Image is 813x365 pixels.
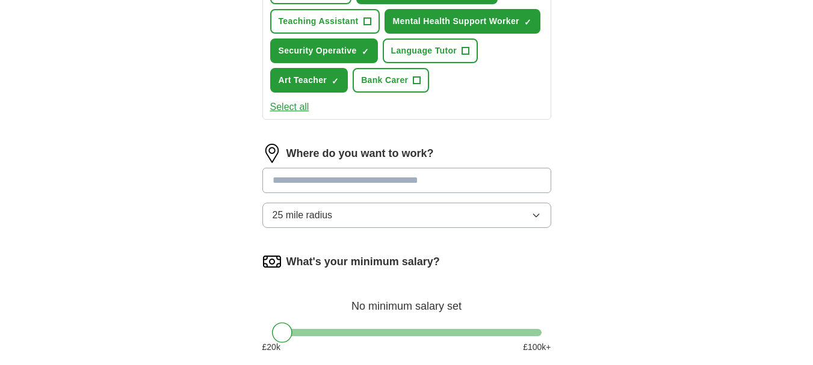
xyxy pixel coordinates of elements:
img: location.png [262,144,282,163]
button: Bank Carer [353,68,429,93]
span: 25 mile radius [273,208,333,222]
button: 25 mile radius [262,203,551,228]
span: Bank Carer [361,74,408,87]
span: £ 20 k [262,341,280,354]
button: Security Operative✓ [270,38,378,63]
span: ✓ [332,76,339,86]
span: Security Operative [279,44,357,57]
span: ✓ [362,47,369,57]
span: £ 100 k+ [523,341,551,354]
label: What's your minimum salary? [286,254,440,270]
span: ✓ [524,17,531,27]
button: Art Teacher✓ [270,68,348,93]
div: No minimum salary set [262,286,551,314]
span: Teaching Assistant [279,15,359,28]
button: Select all [270,100,309,114]
button: Mental Health Support Worker✓ [385,9,540,34]
button: Language Tutor [383,38,478,63]
span: Mental Health Support Worker [393,15,519,28]
img: salary.png [262,252,282,271]
label: Where do you want to work? [286,146,434,162]
span: Art Teacher [279,74,327,87]
button: Teaching Assistant [270,9,380,34]
span: Language Tutor [391,44,457,57]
